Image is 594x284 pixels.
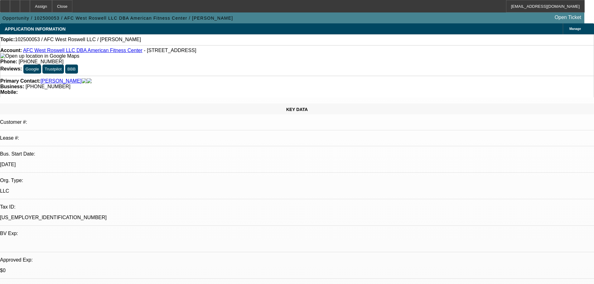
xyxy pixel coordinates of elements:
[19,59,64,64] span: [PHONE_NUMBER]
[0,59,17,64] strong: Phone:
[0,78,41,84] strong: Primary Contact:
[286,107,308,112] span: KEY DATA
[552,12,584,23] a: Open Ticket
[42,65,64,74] button: Trustpilot
[87,78,92,84] img: linkedin-icon.png
[0,66,22,71] strong: Reviews:
[0,89,18,95] strong: Mobile:
[23,65,41,74] button: Google
[0,37,15,42] strong: Topic:
[26,84,70,89] span: [PHONE_NUMBER]
[41,78,82,84] a: [PERSON_NAME]
[0,48,22,53] strong: Account:
[144,48,196,53] span: - [STREET_ADDRESS]
[65,65,78,74] button: BBB
[15,37,141,42] span: 102500053 / AFC West Roswell LLC / [PERSON_NAME]
[82,78,87,84] img: facebook-icon.png
[569,27,581,31] span: Manage
[5,26,65,31] span: APPLICATION INFORMATION
[2,16,233,21] span: Opportunity / 102500053 / AFC West Roswell LLC DBA American Fitness Center / [PERSON_NAME]
[23,48,142,53] a: AFC West Roswell LLC DBA American Fitness Center
[0,84,24,89] strong: Business:
[0,53,79,59] a: View Google Maps
[0,53,79,59] img: Open up location in Google Maps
